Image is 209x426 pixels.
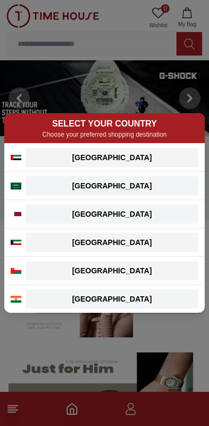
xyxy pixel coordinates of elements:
[11,117,198,130] h2: SELECT YOUR COUNTRY
[26,148,198,167] button: [GEOGRAPHIC_DATA]
[32,152,192,163] div: [GEOGRAPHIC_DATA]
[32,265,192,276] div: [GEOGRAPHIC_DATA]
[32,237,192,248] div: [GEOGRAPHIC_DATA]
[26,289,198,309] button: [GEOGRAPHIC_DATA]
[26,176,198,195] button: [GEOGRAPHIC_DATA]
[11,212,21,216] img: Qatar flag
[11,296,21,303] img: India flag
[11,155,21,160] img: UAE flag
[26,261,198,280] button: [GEOGRAPHIC_DATA]
[32,209,192,219] div: [GEOGRAPHIC_DATA]
[11,130,198,139] p: Choose your preferred shopping destination
[11,240,21,245] img: Kuwait flag
[11,268,21,274] img: Oman flag
[26,233,198,252] button: [GEOGRAPHIC_DATA]
[32,180,192,191] div: [GEOGRAPHIC_DATA]
[26,204,198,224] button: [GEOGRAPHIC_DATA]
[11,183,21,190] img: Saudi Arabia flag
[32,294,192,304] div: [GEOGRAPHIC_DATA]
